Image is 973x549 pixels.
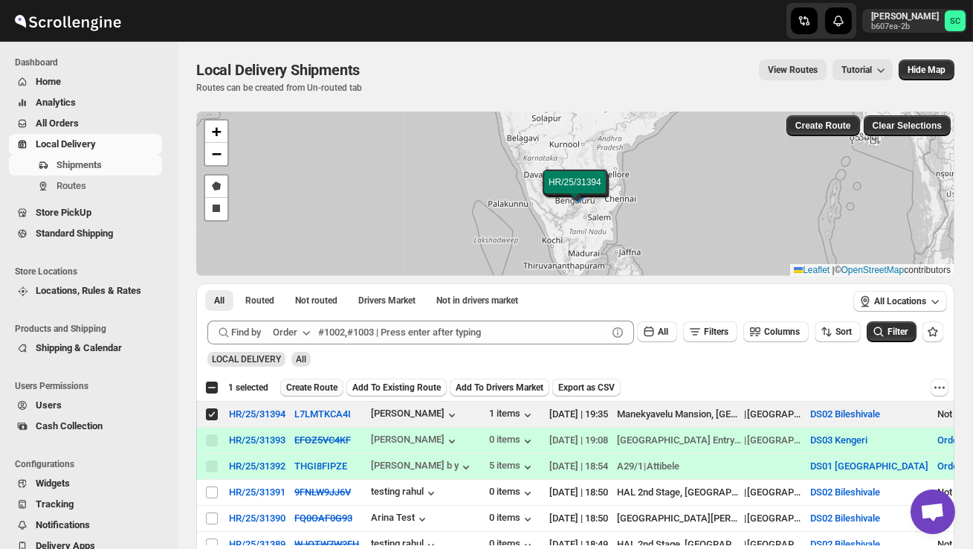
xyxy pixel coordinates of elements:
[229,487,285,498] button: HR/25/31391
[864,115,951,136] button: Clear Selections
[747,485,802,500] div: [GEOGRAPHIC_DATA]
[9,176,162,196] button: Routes
[231,325,261,340] span: Find by
[768,64,818,76] span: View Routes
[549,485,608,500] div: [DATE] | 18:50
[683,321,737,342] button: Filters
[12,2,123,39] img: ScrollEngine
[36,420,103,431] span: Cash Collection
[205,143,227,165] a: Zoom out
[489,486,535,501] div: 0 items
[795,120,851,132] span: Create Route
[637,321,677,342] button: All
[617,433,743,448] div: [GEOGRAPHIC_DATA] Entry [GEOGRAPHIC_DATA]
[489,408,535,423] button: 1 items
[945,10,966,31] span: Sanjay chetri
[36,76,61,87] span: Home
[212,122,222,141] span: +
[236,290,283,311] button: Routed
[9,71,162,92] button: Home
[371,434,459,449] div: [PERSON_NAME]
[273,325,297,340] div: Order
[36,399,62,411] span: Users
[566,184,589,201] img: Marker
[214,295,224,306] span: All
[786,115,860,136] button: Create Route
[811,487,881,498] button: DS02 Bileshivale
[873,120,942,132] span: Clear Selections
[489,434,535,449] button: 0 items
[450,379,549,396] button: Add To Drivers Market
[286,382,337,394] span: Create Route
[888,327,908,337] span: Filter
[196,82,366,94] p: Routes can be created from Un-routed tab
[9,416,162,437] button: Cash Collection
[747,511,802,526] div: [GEOGRAPHIC_DATA]
[427,290,527,311] button: Un-claimable
[862,9,967,33] button: User menu
[358,295,416,306] span: Drivers Market
[371,460,473,475] button: [PERSON_NAME] b y
[352,382,441,394] span: Add To Existing Route
[371,486,439,501] button: testing rahul
[9,338,162,359] button: Shipping & Calendar
[294,487,351,498] button: 9FNLW9JJ6V
[811,408,881,420] button: DS02 Bileshivale
[867,321,917,342] button: Filter
[294,513,352,524] s: FQ0OAF0G93
[228,382,268,394] span: 1 selected
[552,379,621,396] button: Export as CSV
[908,64,945,76] span: Hide Map
[456,382,543,394] span: Add To Drivers Market
[489,512,535,527] button: 0 items
[229,408,285,420] button: HR/25/31394
[911,489,955,534] div: Open chat
[617,459,802,474] div: |
[811,434,868,446] button: DS03 Kengeri
[196,61,360,79] span: Local Delivery Shipments
[36,478,70,489] span: Widgets
[759,60,827,80] button: view route
[229,513,285,524] button: HR/25/31390
[318,321,607,344] input: #1002,#1003 | Press enter after typing
[56,180,86,191] span: Routes
[9,473,162,494] button: Widgets
[212,144,222,163] span: −
[205,198,227,220] a: Draw a rectangle
[295,295,337,306] span: Not routed
[294,460,347,472] button: THGI8FIPZE
[9,92,162,113] button: Analytics
[489,460,535,475] button: 5 items
[931,379,948,396] button: More actions
[15,380,168,392] span: Users Permissions
[9,280,162,301] button: Locations, Rules & Rates
[565,182,587,198] img: Marker
[811,460,929,472] button: DS01 [GEOGRAPHIC_DATA]
[565,184,587,200] img: Marker
[36,118,79,129] span: All Orders
[874,295,926,307] span: All Locations
[371,512,430,527] button: Arina Test
[743,321,809,342] button: Columns
[9,395,162,416] button: Users
[15,266,168,277] span: Store Locations
[549,433,608,448] div: [DATE] | 19:08
[617,511,802,526] div: |
[36,498,74,510] span: Tracking
[549,407,608,422] div: [DATE] | 19:35
[794,265,830,275] a: Leaflet
[245,295,274,306] span: Routed
[871,10,939,22] p: [PERSON_NAME]
[617,459,643,474] div: A29/1
[617,433,802,448] div: |
[566,185,589,202] img: Marker
[229,460,285,472] div: HR/25/31392
[617,407,802,422] div: |
[15,458,168,470] span: Configurations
